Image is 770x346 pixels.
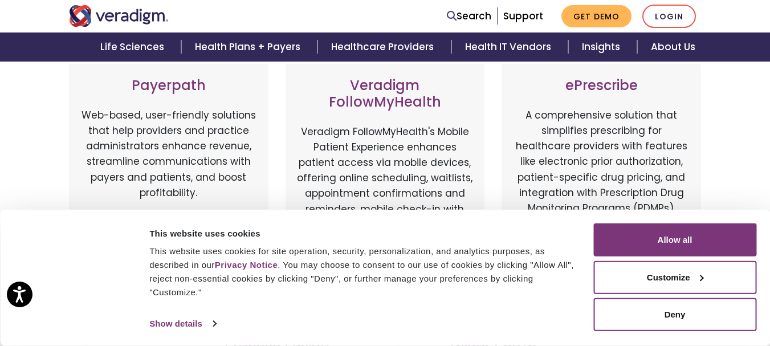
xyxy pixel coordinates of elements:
[503,9,543,23] a: Support
[317,32,451,62] a: Healthcare Providers
[593,260,756,294] button: Customize
[513,78,690,94] h3: ePrescribe
[80,78,257,94] h3: Payerpath
[593,298,756,331] button: Deny
[637,32,709,62] a: About Us
[69,5,169,27] img: Veradigm logo
[568,32,637,62] a: Insights
[297,124,474,249] p: Veradigm FollowMyHealth's Mobile Patient Experience enhances patient access via mobile devices, o...
[593,223,756,257] button: Allow all
[215,260,278,270] a: Privacy Notice
[181,32,317,62] a: Health Plans + Payers
[561,5,632,27] a: Get Demo
[297,78,474,111] h3: Veradigm FollowMyHealth
[149,226,580,240] div: This website uses cookies
[80,108,257,259] p: Web-based, user-friendly solutions that help providers and practice administrators enhance revenu...
[451,32,568,62] a: Health IT Vendors
[149,245,580,299] div: This website uses cookies for site operation, security, personalization, and analytics purposes, ...
[87,32,181,62] a: Life Sciences
[642,5,696,28] a: Login
[149,315,215,332] a: Show details
[447,9,491,24] a: Search
[513,108,690,259] p: A comprehensive solution that simplifies prescribing for healthcare providers with features like ...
